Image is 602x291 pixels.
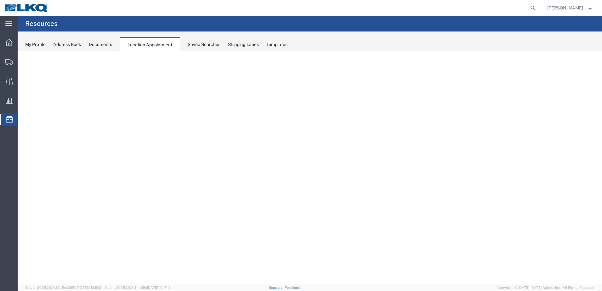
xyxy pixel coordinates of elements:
[228,41,259,48] div: Shipping Lanes
[53,41,81,48] div: Address Book
[105,286,171,289] span: Client: 2025.20.0-314a16e
[547,4,593,12] button: [PERSON_NAME]
[285,286,301,289] a: Feedback
[266,41,287,48] div: Templates
[547,4,583,11] span: Ryan Gledhill
[25,286,102,289] span: Server: 2025.20.0-32d5ea39505
[147,286,171,289] span: [DATE] 10:17:12
[269,286,285,289] a: Support
[4,3,48,13] img: logo
[18,51,602,284] iframe: FS Legacy Container
[89,41,112,48] div: Documents
[25,41,46,48] div: My Profile
[120,37,180,52] div: Location Appointment
[497,285,594,290] span: Copyright © [DATE]-[DATE] Agistix Inc., All Rights Reserved
[188,41,220,48] div: Saved Searches
[25,16,58,31] h4: Resources
[79,286,102,289] span: [DATE] 10:18:31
